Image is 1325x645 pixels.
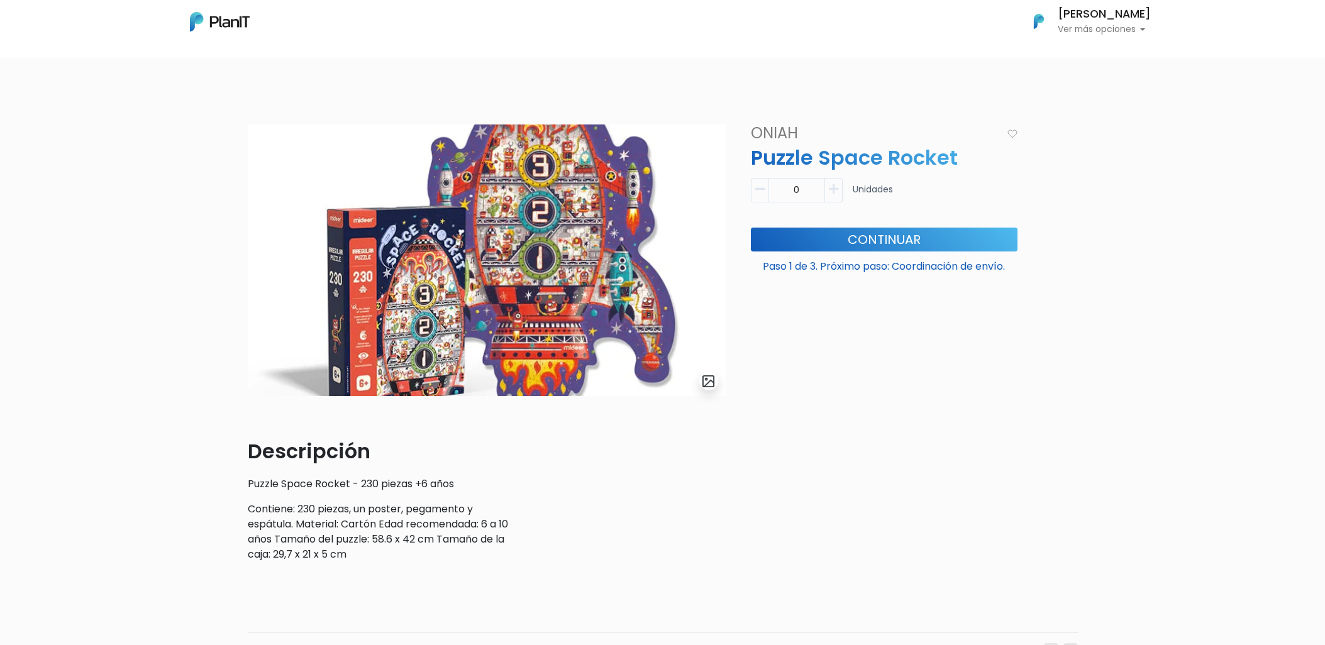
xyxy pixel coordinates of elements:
button: PlanIt Logo [PERSON_NAME] Ver más opciones [1017,5,1151,38]
p: Paso 1 de 3. Próximo paso: Coordinación de envío. [751,254,1017,274]
h4: Oniah [743,124,1002,143]
p: Descripción [248,436,726,466]
button: Continuar [751,228,1017,251]
img: image__64_.png [248,124,726,396]
p: Puzzle Space Rocket [743,143,1025,173]
p: Unidades [853,183,893,207]
h6: [PERSON_NAME] [1058,9,1151,20]
p: Puzzle Space Rocket - 230 piezas +6 años [248,477,726,492]
img: heart_icon [1007,130,1017,138]
img: PlanIt Logo [190,12,250,31]
img: PlanIt Logo [1025,8,1053,35]
p: Ver más opciones [1058,25,1151,34]
p: Contiene: 230 piezas, un poster, pegamento y espátula. Material: Cartón Edad recomendada: 6 a 10 ... [248,502,726,562]
img: gallery-light [701,374,716,389]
